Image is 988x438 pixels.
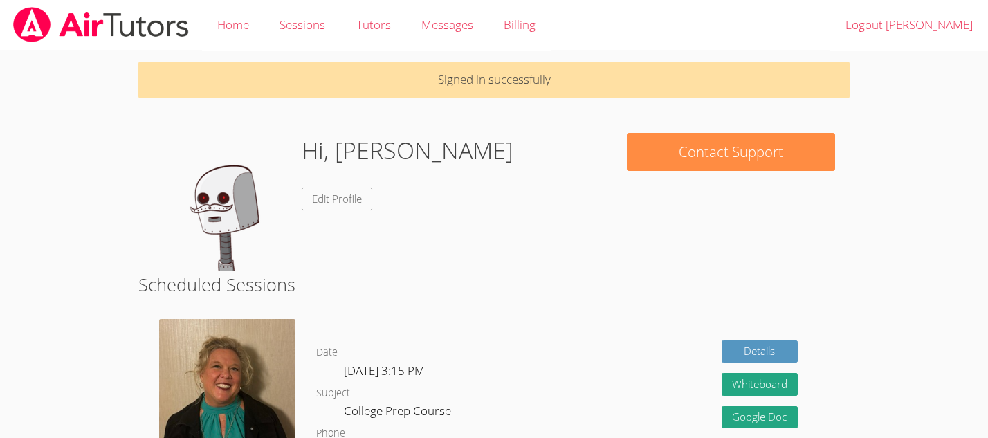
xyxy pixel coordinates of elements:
[421,17,473,33] span: Messages
[344,401,454,425] dd: College Prep Course
[12,7,190,42] img: airtutors_banner-c4298cdbf04f3fff15de1276eac7730deb9818008684d7c2e4769d2f7ddbe033.png
[627,133,836,171] button: Contact Support
[722,406,798,429] a: Google Doc
[316,385,350,402] dt: Subject
[722,373,798,396] button: Whiteboard
[152,133,291,271] img: default.png
[302,133,513,168] h1: Hi, [PERSON_NAME]
[722,340,798,363] a: Details
[138,271,850,298] h2: Scheduled Sessions
[138,62,850,98] p: Signed in successfully
[344,363,425,378] span: [DATE] 3:15 PM
[316,344,338,361] dt: Date
[302,188,372,210] a: Edit Profile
